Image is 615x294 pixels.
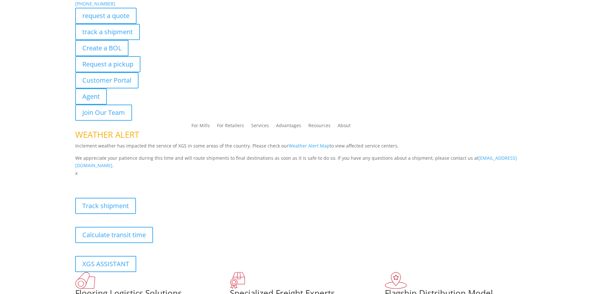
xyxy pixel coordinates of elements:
a: Advantages [276,123,301,130]
img: xgs-icon-total-supply-chain-intelligence-red [75,272,95,289]
a: Calculate transit time [75,227,153,243]
a: XGS ASSISTANT [75,256,136,272]
a: Resources [308,123,331,130]
b: Visibility, transparency, and control for your entire supply chain. [75,178,219,184]
a: For Retailers [217,123,244,130]
a: Customer Portal [75,72,138,88]
img: xgs-icon-focused-on-flooring-red [230,272,245,289]
p: Inclement weather has impacted the service of XGS in some areas of the country. Please check our ... [75,142,540,154]
a: About [338,123,351,130]
a: Track shipment [75,198,136,214]
a: [PHONE_NUMBER] [75,1,115,7]
a: For Mills [191,123,210,130]
a: Agent [75,88,107,105]
img: xgs-icon-flagship-distribution-model-red [385,272,407,289]
p: x [75,169,540,177]
a: Request a pickup [75,56,140,72]
p: We appreciate your patience during this time and will route shipments to final destinations as so... [75,154,540,170]
a: request a quote [75,8,137,24]
a: Create a BOL [75,40,128,56]
a: Weather Alert Map [289,143,330,149]
a: Services [251,123,269,130]
a: track a shipment [75,24,140,40]
span: WEATHER ALERT [75,129,139,140]
a: Join Our Team [75,105,132,121]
